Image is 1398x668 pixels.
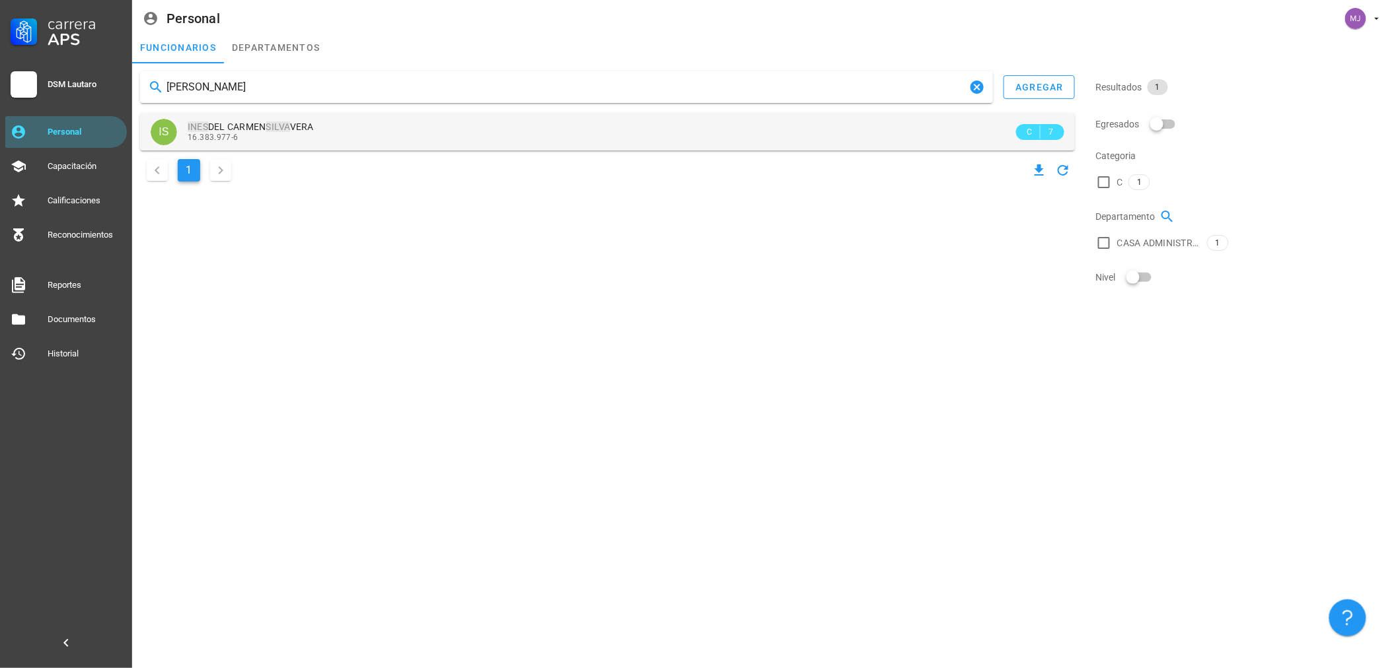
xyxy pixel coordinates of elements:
a: Capacitación [5,150,127,182]
span: IS [159,119,168,145]
span: 1 [1137,175,1142,189]
a: Historial [5,338,127,370]
div: DSM Lautaro [48,79,122,90]
div: Reportes [48,280,122,290]
nav: Navegación de paginación [140,156,238,185]
div: Resultados [1096,71,1390,103]
span: 1 [1216,236,1220,250]
div: Personal [166,11,220,26]
input: Buscar funcionarios… [166,77,967,98]
span: 16.383.977-6 [188,133,239,142]
mark: INES [188,121,208,132]
div: Documentos [48,314,122,325]
div: Calificaciones [48,195,122,206]
div: Categoria [1096,140,1390,172]
span: C [1117,176,1123,189]
a: Reportes [5,269,127,301]
div: Egresados [1096,108,1390,140]
span: 7 [1046,125,1056,139]
a: departamentos [224,32,328,63]
div: avatar [151,119,177,145]
div: avatar [1345,8,1366,29]
div: agregar [1015,82,1064,92]
div: Carrera [48,16,122,32]
a: Documentos [5,304,127,335]
div: Departamento [1096,201,1390,232]
button: Página actual, página 1 [178,159,200,182]
a: Reconocimientos [5,219,127,251]
span: 1 [1156,79,1160,95]
span: C [1024,125,1035,139]
div: Personal [48,127,122,137]
a: Personal [5,116,127,148]
button: agregar [1004,75,1075,99]
div: Reconocimientos [48,230,122,240]
a: Calificaciones [5,185,127,217]
button: Clear [969,79,985,95]
mark: SILVA [266,121,290,132]
span: DEL CARMEN VERA [188,121,314,132]
div: Historial [48,349,122,359]
div: APS [48,32,122,48]
span: CASA ADMINISTRATIVA MATTA [1117,236,1202,250]
div: Nivel [1096,261,1390,293]
div: Capacitación [48,161,122,172]
a: funcionarios [132,32,224,63]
